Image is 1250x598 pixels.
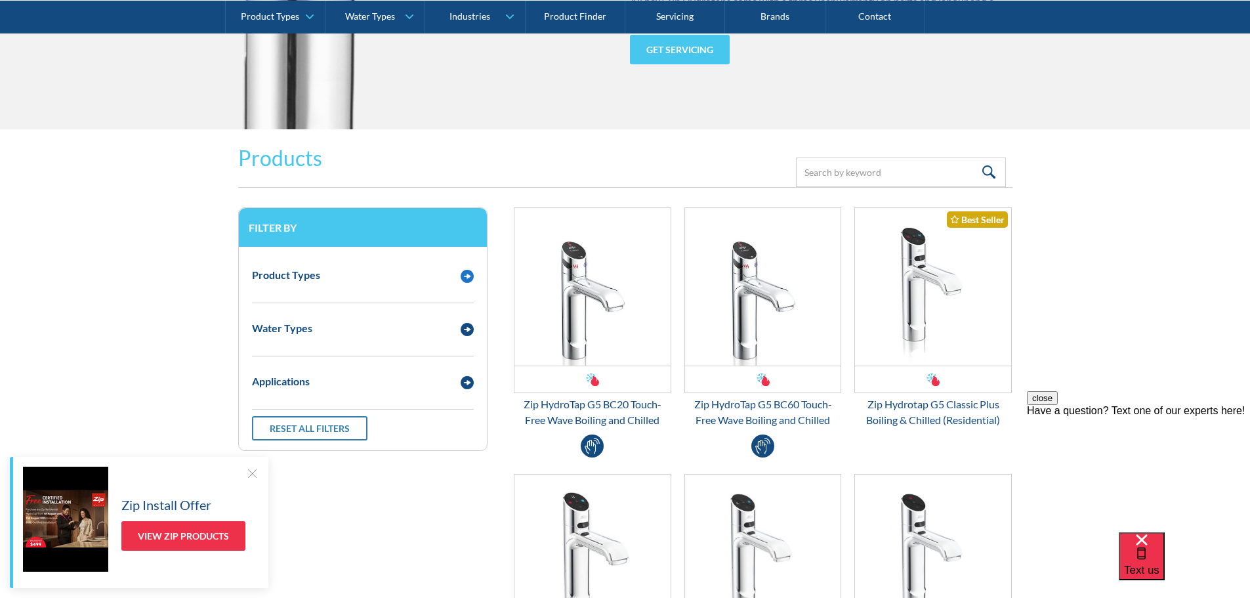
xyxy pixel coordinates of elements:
iframe: podium webchat widget prompt [1027,391,1250,549]
img: Zip Install Offer [23,467,108,572]
h2: Products [238,142,322,174]
div: Industries [449,11,490,22]
h3: Filter by [249,221,477,234]
a: Zip HydroTap G5 BC60 Touch-Free Wave Boiling and ChilledZip HydroTap G5 BC60 Touch-Free Wave Boil... [684,207,842,428]
a: Reset all filters [252,416,367,440]
div: Product Types [252,267,320,283]
iframe: podium webchat widget bubble [1119,532,1250,598]
div: Applications [252,374,310,389]
div: Best Seller [947,211,1008,228]
div: Water Types [252,320,312,336]
a: Zip Hydrotap G5 Classic Plus Boiling & Chilled (Residential)Best SellerZip Hydrotap G5 Classic Pl... [854,207,1012,428]
img: Zip HydroTap G5 BC20 Touch-Free Wave Boiling and Chilled [514,208,671,366]
div: Zip HydroTap G5 BC20 Touch-Free Wave Boiling and Chilled [514,396,671,428]
div: Zip Hydrotap G5 Classic Plus Boiling & Chilled (Residential) [854,396,1012,428]
a: Zip HydroTap G5 BC20 Touch-Free Wave Boiling and ChilledZip HydroTap G5 BC20 Touch-Free Wave Boil... [514,207,671,428]
div: Zip HydroTap G5 BC60 Touch-Free Wave Boiling and Chilled [684,396,842,428]
input: Search by keyword [796,158,1006,187]
img: Zip Hydrotap G5 Classic Plus Boiling & Chilled (Residential) [855,208,1011,366]
h5: Zip Install Offer [121,495,211,515]
img: Zip HydroTap G5 BC60 Touch-Free Wave Boiling and Chilled [685,208,841,366]
a: View Zip Products [121,521,245,551]
a: Get servicing [630,35,730,64]
div: Water Types [345,11,395,22]
div: Product Types [241,11,299,22]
